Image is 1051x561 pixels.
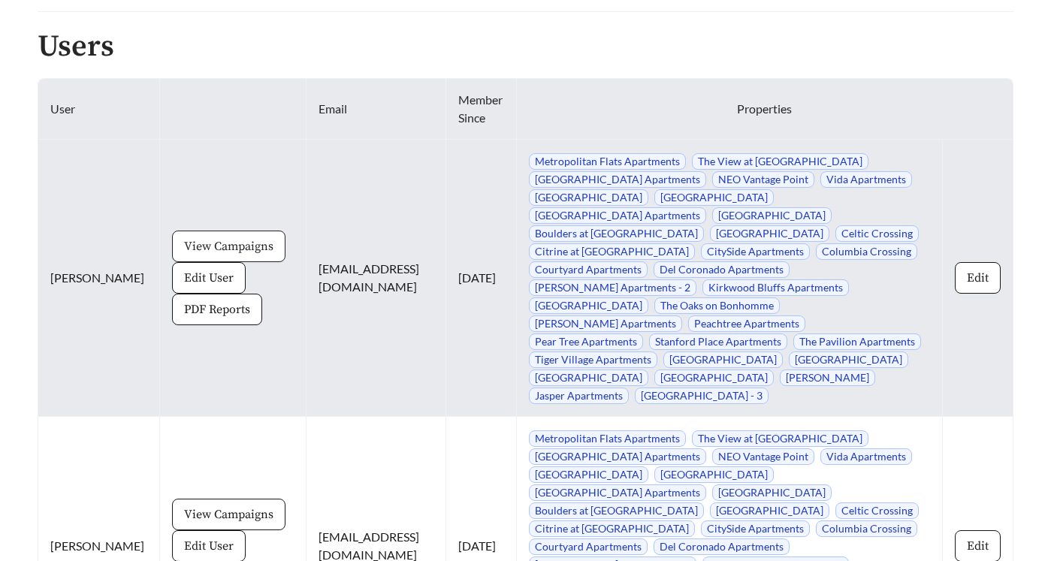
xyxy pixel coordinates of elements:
[654,369,774,386] span: [GEOGRAPHIC_DATA]
[446,140,517,417] td: [DATE]
[835,225,919,242] span: Celtic Crossing
[835,502,919,519] span: Celtic Crossing
[712,207,832,224] span: [GEOGRAPHIC_DATA]
[710,502,829,519] span: [GEOGRAPHIC_DATA]
[307,140,446,417] td: [EMAIL_ADDRESS][DOMAIN_NAME]
[654,261,790,278] span: Del Coronado Apartments
[789,351,908,368] span: [GEOGRAPHIC_DATA]
[172,270,246,284] a: Edit User
[172,238,285,252] a: View Campaigns
[529,520,695,537] span: Citrine at [GEOGRAPHIC_DATA]
[820,448,912,465] span: Vida Apartments
[654,538,790,555] span: Del Coronado Apartments
[184,237,273,255] span: View Campaigns
[184,505,273,523] span: View Campaigns
[692,153,868,170] span: The View at [GEOGRAPHIC_DATA]
[529,430,686,447] span: Metropolitan Flats Apartments
[780,369,875,386] span: [PERSON_NAME]
[529,484,706,501] span: [GEOGRAPHIC_DATA] Apartments
[712,171,814,188] span: NEO Vantage Point
[701,520,810,537] span: CitySide Apartments
[529,243,695,260] span: Citrine at [GEOGRAPHIC_DATA]
[654,189,774,206] span: [GEOGRAPHIC_DATA]
[517,79,1013,140] th: Properties
[663,351,783,368] span: [GEOGRAPHIC_DATA]
[529,279,696,296] span: [PERSON_NAME] Apartments - 2
[529,153,686,170] span: Metropolitan Flats Apartments
[712,448,814,465] span: NEO Vantage Point
[529,297,648,314] span: [GEOGRAPHIC_DATA]
[967,537,989,555] span: Edit
[649,333,787,350] span: Stanford Place Apartments
[38,30,1013,63] h2: Users
[710,225,829,242] span: [GEOGRAPHIC_DATA]
[820,171,912,188] span: Vida Apartments
[184,269,234,287] span: Edit User
[712,484,832,501] span: [GEOGRAPHIC_DATA]
[529,207,706,224] span: [GEOGRAPHIC_DATA] Apartments
[529,448,706,465] span: [GEOGRAPHIC_DATA] Apartments
[529,261,648,278] span: Courtyard Apartments
[184,300,250,318] span: PDF Reports
[635,388,769,404] span: [GEOGRAPHIC_DATA] - 3
[184,537,234,555] span: Edit User
[654,466,774,483] span: [GEOGRAPHIC_DATA]
[38,79,160,140] th: User
[172,231,285,262] button: View Campaigns
[529,538,648,555] span: Courtyard Apartments
[816,520,917,537] span: Columbia Crossing
[529,369,648,386] span: [GEOGRAPHIC_DATA]
[172,499,285,530] button: View Campaigns
[688,315,805,332] span: Peachtree Apartments
[529,315,682,332] span: [PERSON_NAME] Apartments
[529,225,704,242] span: Boulders at [GEOGRAPHIC_DATA]
[702,279,849,296] span: Kirkwood Bluffs Apartments
[307,79,446,140] th: Email
[793,333,921,350] span: The Pavilion Apartments
[38,140,160,417] td: [PERSON_NAME]
[529,466,648,483] span: [GEOGRAPHIC_DATA]
[654,297,780,314] span: The Oaks on Bonhomme
[529,333,643,350] span: Pear Tree Apartments
[529,388,629,404] span: Jasper Apartments
[967,269,989,287] span: Edit
[172,294,262,325] button: PDF Reports
[529,502,704,519] span: Boulders at [GEOGRAPHIC_DATA]
[446,79,517,140] th: Member Since
[172,506,285,520] a: View Campaigns
[955,262,1001,294] button: Edit
[692,430,868,447] span: The View at [GEOGRAPHIC_DATA]
[529,189,648,206] span: [GEOGRAPHIC_DATA]
[529,171,706,188] span: [GEOGRAPHIC_DATA] Apartments
[816,243,917,260] span: Columbia Crossing
[172,538,246,552] a: Edit User
[529,351,657,368] span: Tiger Village Apartments
[172,262,246,294] button: Edit User
[701,243,810,260] span: CitySide Apartments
